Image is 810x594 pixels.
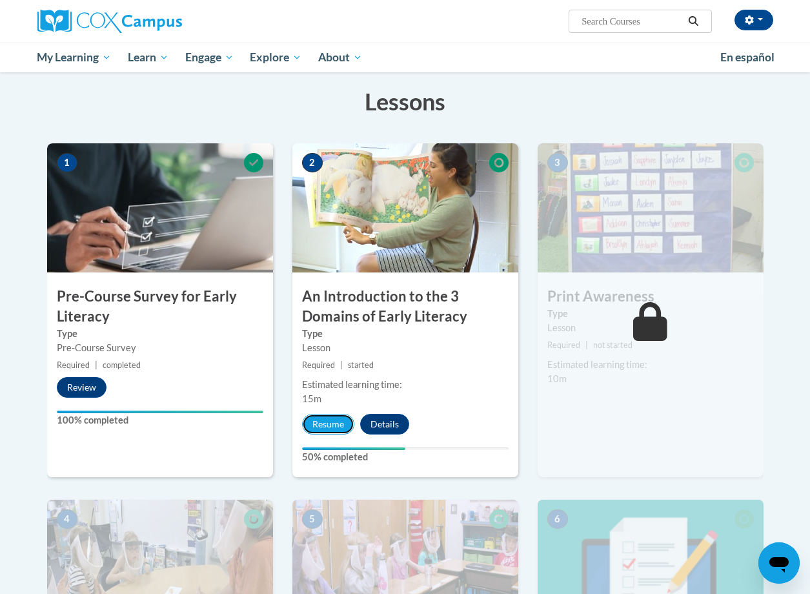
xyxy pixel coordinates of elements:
img: Course Image [47,143,273,272]
span: 1 [57,153,77,172]
img: Course Image [292,143,518,272]
div: Estimated learning time: [302,378,509,392]
a: Learn [119,43,177,72]
span: completed [103,360,141,370]
span: 2 [302,153,323,172]
label: 100% completed [57,413,263,427]
button: Search [683,14,703,29]
a: Engage [177,43,242,72]
span: Explore [250,50,301,65]
span: Required [547,340,580,350]
span: Learn [128,50,168,65]
span: Engage [185,50,234,65]
div: Your progress [57,411,263,413]
span: | [585,340,588,350]
span: not started [593,340,633,350]
span: Required [57,360,90,370]
label: Type [547,307,754,321]
span: En español [720,50,775,64]
div: Lesson [547,321,754,335]
span: 4 [57,509,77,529]
iframe: Button to launch messaging window [758,542,800,584]
h3: An Introduction to the 3 Domains of Early Literacy [292,287,518,327]
span: 6 [547,509,568,529]
button: Review [57,377,106,398]
span: 3 [547,153,568,172]
button: Details [360,414,409,435]
button: Resume [302,414,354,435]
span: | [95,360,97,370]
input: Search Courses [580,14,683,29]
span: 5 [302,509,323,529]
a: My Learning [29,43,120,72]
span: 10m [547,373,567,384]
div: Lesson [302,341,509,355]
div: Main menu [28,43,783,72]
a: Cox Campus [37,10,270,33]
span: 15m [302,393,321,404]
h3: Pre-Course Survey for Early Literacy [47,287,273,327]
img: Course Image [538,143,764,272]
a: En español [712,44,783,71]
a: Explore [241,43,310,72]
img: Cox Campus [37,10,182,33]
h3: Lessons [47,85,764,118]
span: My Learning [37,50,111,65]
span: | [340,360,343,370]
button: Account Settings [734,10,773,30]
label: 50% completed [302,450,509,464]
div: Estimated learning time: [547,358,754,372]
div: Pre-Course Survey [57,341,263,355]
span: started [348,360,374,370]
div: Your progress [302,447,405,450]
a: About [310,43,370,72]
span: About [318,50,362,65]
label: Type [302,327,509,341]
label: Type [57,327,263,341]
span: Required [302,360,335,370]
h3: Print Awareness [538,287,764,307]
